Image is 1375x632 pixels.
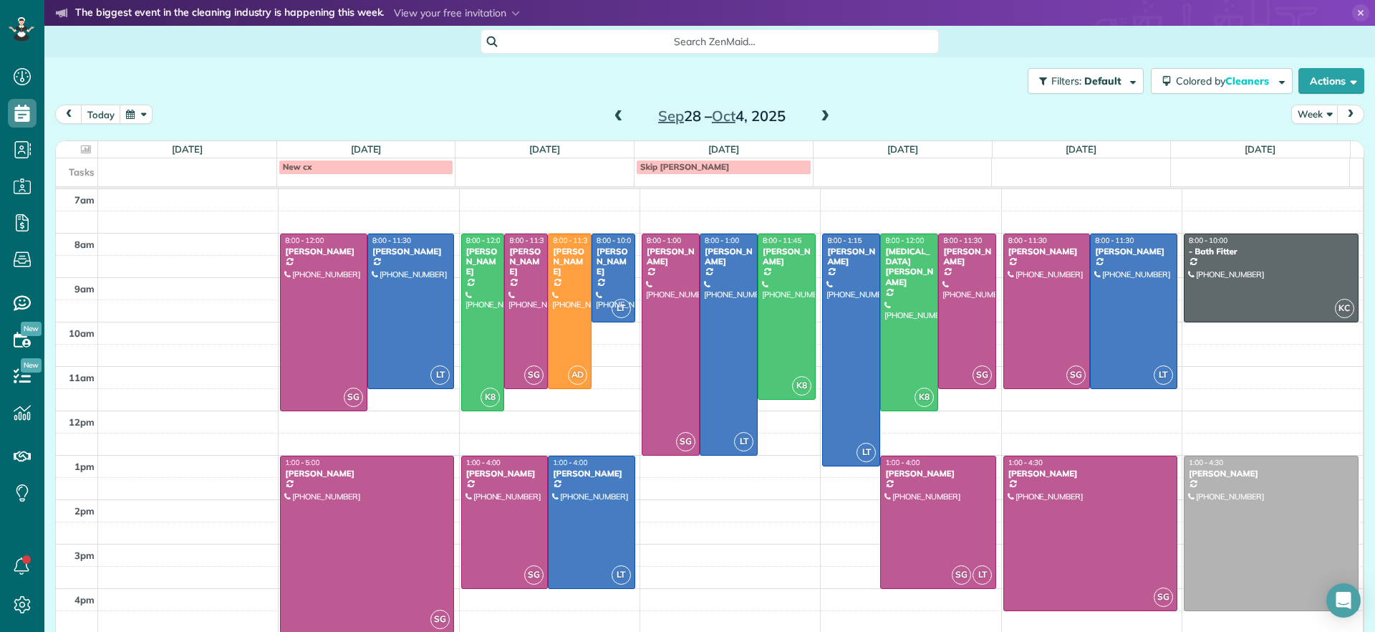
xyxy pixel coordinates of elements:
button: today [81,105,121,124]
div: [PERSON_NAME] [942,246,992,267]
span: LT [973,565,992,585]
span: K8 [915,388,934,407]
a: [DATE] [887,143,918,155]
span: SG [344,388,363,407]
div: [PERSON_NAME] [465,469,544,479]
span: 1:00 - 4:30 [1189,458,1223,467]
div: [PERSON_NAME] [1008,246,1086,257]
span: 8:00 - 1:15 [827,236,862,245]
span: SG [524,565,544,585]
span: SG [1066,365,1086,385]
a: [DATE] [1245,143,1275,155]
span: 8:00 - 12:00 [285,236,324,245]
div: [PERSON_NAME] [646,246,695,267]
div: - Bath Fitter [1188,246,1354,257]
span: 8:00 - 1:00 [647,236,681,245]
span: LT [1154,365,1173,385]
span: 1:00 - 4:00 [553,458,587,467]
button: Filters: Default [1028,68,1144,94]
span: 8:00 - 11:30 [1008,236,1047,245]
span: SG [430,610,450,629]
span: Skip [PERSON_NAME] [640,161,729,172]
span: 8:00 - 11:30 [1095,236,1134,245]
div: [PERSON_NAME] [508,246,544,277]
a: [DATE] [708,143,739,155]
div: [PERSON_NAME] [552,246,587,277]
a: [DATE] [172,143,203,155]
span: SG [973,365,992,385]
div: [PERSON_NAME] [704,246,753,267]
a: Filters: Default [1021,68,1144,94]
span: Oct [712,107,735,125]
button: Week [1291,105,1338,124]
span: Colored by [1176,75,1274,87]
span: 11am [69,372,95,383]
div: [PERSON_NAME] [372,246,450,257]
span: 1:00 - 5:00 [285,458,319,467]
span: Default [1084,75,1122,87]
span: K8 [481,388,500,407]
div: [PERSON_NAME] [826,246,876,267]
div: [PERSON_NAME] [762,246,811,267]
span: KC [1335,299,1354,318]
span: New cx [283,161,312,172]
span: 1pm [74,461,95,472]
span: 8:00 - 11:30 [553,236,592,245]
span: 12pm [69,416,95,428]
span: SG [952,565,971,585]
span: 8:00 - 10:00 [1189,236,1227,245]
span: Filters: [1051,75,1081,87]
div: [PERSON_NAME] [284,469,450,479]
strong: The biggest event in the cleaning industry is happening this week. [75,6,384,21]
span: 8:00 - 1:00 [705,236,739,245]
div: [PERSON_NAME] [1094,246,1173,257]
span: Sep [658,107,684,125]
a: [DATE] [529,143,560,155]
button: next [1337,105,1364,124]
span: LT [857,443,876,462]
span: 7am [74,194,95,206]
h2: 28 – 4, 2025 [632,108,811,124]
button: Colored byCleaners [1151,68,1293,94]
span: 1:00 - 4:00 [466,458,501,467]
span: Cleaners [1225,75,1271,87]
div: [PERSON_NAME] [552,469,631,479]
span: SG [676,432,695,451]
button: prev [55,105,82,124]
button: Actions [1298,68,1364,94]
span: 8:00 - 11:45 [763,236,801,245]
span: 2pm [74,505,95,517]
span: 4pm [74,594,95,605]
span: SG [524,365,544,385]
span: 8:00 - 12:00 [885,236,924,245]
span: LT [612,299,631,318]
a: [DATE] [351,143,382,155]
div: [PERSON_NAME] [596,246,631,277]
span: 8:00 - 12:00 [466,236,505,245]
span: LT [430,365,450,385]
span: 3pm [74,550,95,561]
span: AD [568,365,587,385]
span: 8:00 - 10:00 [597,236,635,245]
div: Open Intercom Messenger [1326,583,1361,618]
div: [PERSON_NAME] [884,469,992,479]
a: [DATE] [1066,143,1096,155]
span: SG [1154,588,1173,607]
span: 1:00 - 4:30 [1008,458,1043,467]
span: LT [612,565,631,585]
span: 10am [69,327,95,339]
span: New [21,358,42,373]
div: [PERSON_NAME] [465,246,501,277]
div: [PERSON_NAME] [284,246,363,257]
span: New [21,322,42,336]
div: [PERSON_NAME] [1008,469,1173,479]
span: K8 [792,376,811,396]
span: LT [734,432,753,451]
span: 8:00 - 11:30 [509,236,548,245]
span: 1:00 - 4:00 [885,458,920,467]
div: [MEDICAL_DATA][PERSON_NAME] [884,246,934,288]
span: 9am [74,283,95,295]
span: 8am [74,239,95,250]
span: 8:00 - 11:30 [943,236,982,245]
div: [PERSON_NAME] [1188,469,1354,479]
